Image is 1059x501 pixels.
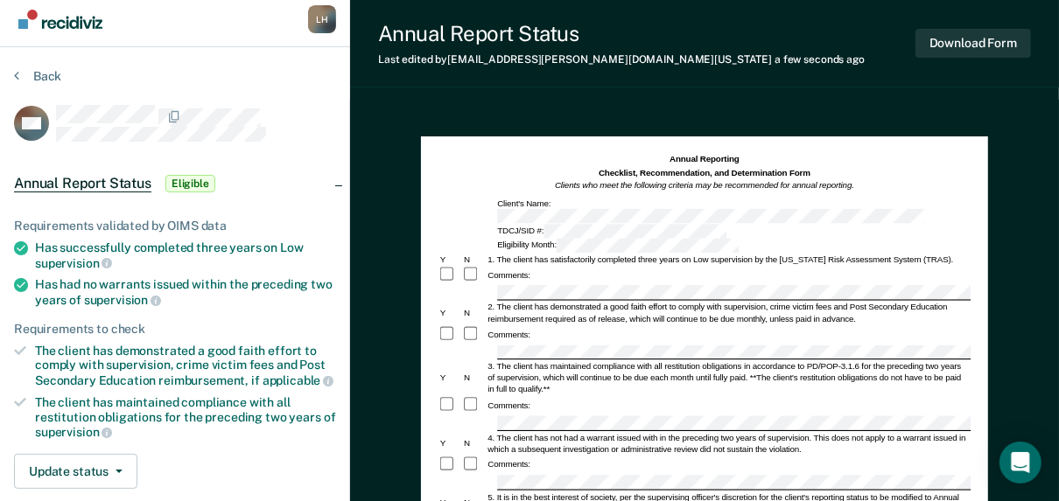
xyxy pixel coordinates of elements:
[555,180,854,190] em: Clients who meet the following criteria may be recommended for annual reporting.
[308,5,336,33] button: Profile dropdown button
[486,270,532,282] div: Comments:
[495,224,728,239] div: TDCJ/SID #:
[14,68,61,84] button: Back
[438,308,462,319] div: Y
[462,438,486,449] div: N
[486,302,971,324] div: 2. The client has demonstrated a good faith effort to comply with supervision, crime victim fees ...
[462,254,486,265] div: N
[462,308,486,319] div: N
[486,432,971,455] div: 4. The client has not had a warrant issued with in the preceding two years of supervision. This d...
[35,425,112,439] span: supervision
[378,53,865,66] div: Last edited by [EMAIL_ADDRESS][PERSON_NAME][DOMAIN_NAME][US_STATE]
[35,240,336,270] div: Has successfully completed three years on Low
[438,438,462,449] div: Y
[486,254,971,265] div: 1. The client has satisfactorily completed three years on Low supervision by the [US_STATE] Risk ...
[495,197,971,223] div: Client's Name:
[14,219,336,233] div: Requirements validated by OIMS data
[775,53,865,66] span: a few seconds ago
[486,329,532,340] div: Comments:
[35,256,112,270] span: supervision
[14,454,137,489] button: Update status
[486,459,532,470] div: Comments:
[14,175,151,192] span: Annual Report Status
[495,239,740,254] div: Eligibility Month:
[670,155,740,164] strong: Annual Reporting
[462,372,486,384] div: N
[308,5,336,33] div: L H
[35,344,336,388] div: The client has demonstrated a good faith effort to comply with supervision, crime victim fees and...
[999,442,1041,484] div: Open Intercom Messenger
[18,10,102,29] img: Recidiviz
[486,361,971,395] div: 3. The client has maintained compliance with all restitution obligations in accordance to PD/POP-...
[165,175,215,192] span: Eligible
[263,373,333,387] span: applicable
[915,29,1031,58] button: Download Form
[35,395,336,440] div: The client has maintained compliance with all restitution obligations for the preceding two years of
[486,400,532,411] div: Comments:
[378,21,865,46] div: Annual Report Status
[438,254,462,265] div: Y
[599,168,810,177] strong: Checklist, Recommendation, and Determination Form
[35,277,336,307] div: Has had no warrants issued within the preceding two years of
[84,293,161,307] span: supervision
[438,372,462,384] div: Y
[14,322,336,337] div: Requirements to check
